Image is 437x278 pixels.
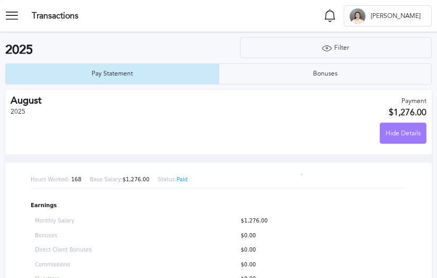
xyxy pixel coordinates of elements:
[11,95,232,106] h2: August
[236,262,403,268] p: $0.00
[365,13,426,20] span: [PERSON_NAME]
[11,108,25,115] span: 2025
[380,123,426,144] button: Hide Details
[35,233,202,239] p: Bonuses
[5,63,219,85] button: Pay Statement
[31,177,82,183] p: 168
[90,177,123,182] span: Base Salary:
[35,247,202,253] p: Direct Client Bonuses
[402,98,426,105] div: Payment
[86,70,138,78] div: Pay Statement
[32,11,78,21] h3: Transactions
[236,233,403,239] p: $0.00
[240,38,431,59] div: Filter
[90,177,150,183] p: $1,276.00
[5,43,235,58] h2: 2025
[236,218,403,224] p: $1,276.00
[240,37,432,58] button: Filter
[344,5,432,26] button: M[PERSON_NAME]
[236,247,403,253] p: $0.00
[380,123,426,144] div: Hide Details
[158,177,188,183] p: Paid
[158,177,176,182] span: Status:
[389,108,426,117] h3: $1,276.00
[35,262,202,268] p: Commissions
[308,70,343,78] div: Bonuses
[35,218,202,224] p: Monthly Salary
[219,63,432,85] button: Bonuses
[31,202,398,209] p: Earnings
[350,8,365,24] div: M
[31,177,69,182] span: Hours Worked:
